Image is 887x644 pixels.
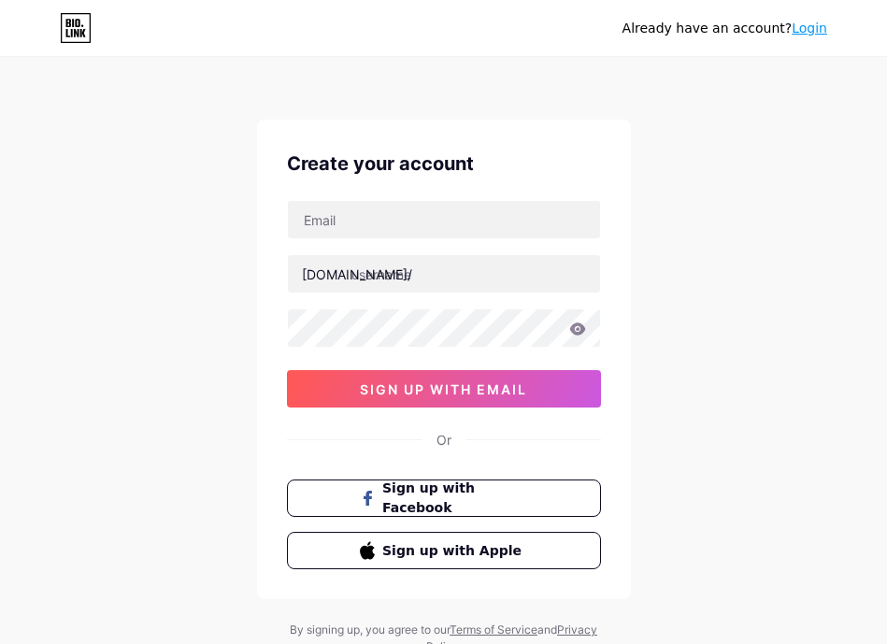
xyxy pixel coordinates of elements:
[382,541,527,561] span: Sign up with Apple
[288,201,600,238] input: Email
[360,381,527,397] span: sign up with email
[622,19,827,38] div: Already have an account?
[287,532,601,569] button: Sign up with Apple
[382,479,527,518] span: Sign up with Facebook
[288,255,600,293] input: username
[287,150,601,178] div: Create your account
[436,430,451,450] div: Or
[287,479,601,517] button: Sign up with Facebook
[792,21,827,36] a: Login
[302,265,412,284] div: [DOMAIN_NAME]/
[450,623,537,637] a: Terms of Service
[287,370,601,408] button: sign up with email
